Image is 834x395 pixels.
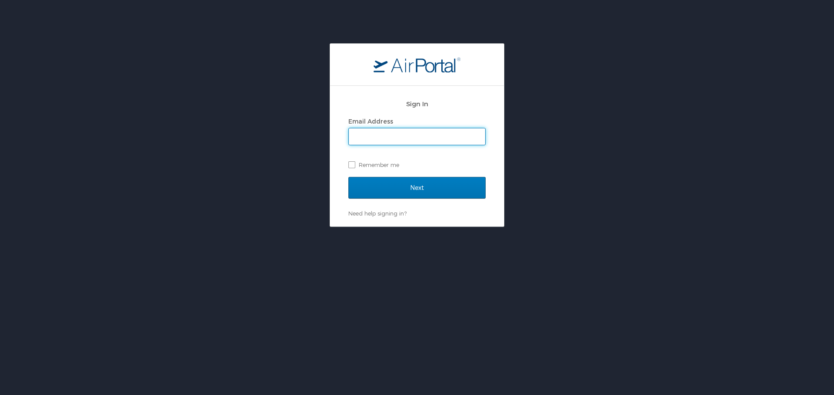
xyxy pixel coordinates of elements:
a: Need help signing in? [348,210,407,217]
label: Remember me [348,158,486,171]
h2: Sign In [348,99,486,109]
input: Next [348,177,486,199]
label: Email Address [348,118,393,125]
img: logo [374,57,460,72]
